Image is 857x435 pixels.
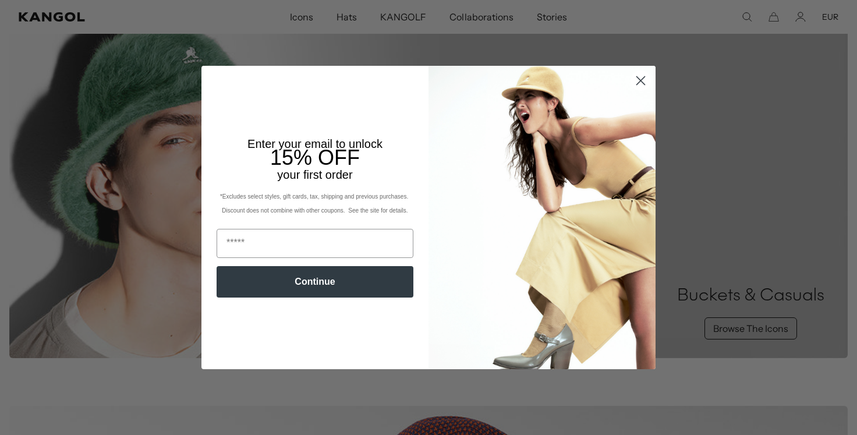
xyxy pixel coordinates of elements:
[220,193,410,214] span: *Excludes select styles, gift cards, tax, shipping and previous purchases. Discount does not comb...
[247,137,383,150] span: Enter your email to unlock
[277,168,352,181] span: your first order
[428,66,656,369] img: 93be19ad-e773-4382-80b9-c9d740c9197f.jpeg
[631,70,651,91] button: Close dialog
[217,266,413,298] button: Continue
[270,146,360,169] span: 15% OFF
[217,229,413,258] input: Email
